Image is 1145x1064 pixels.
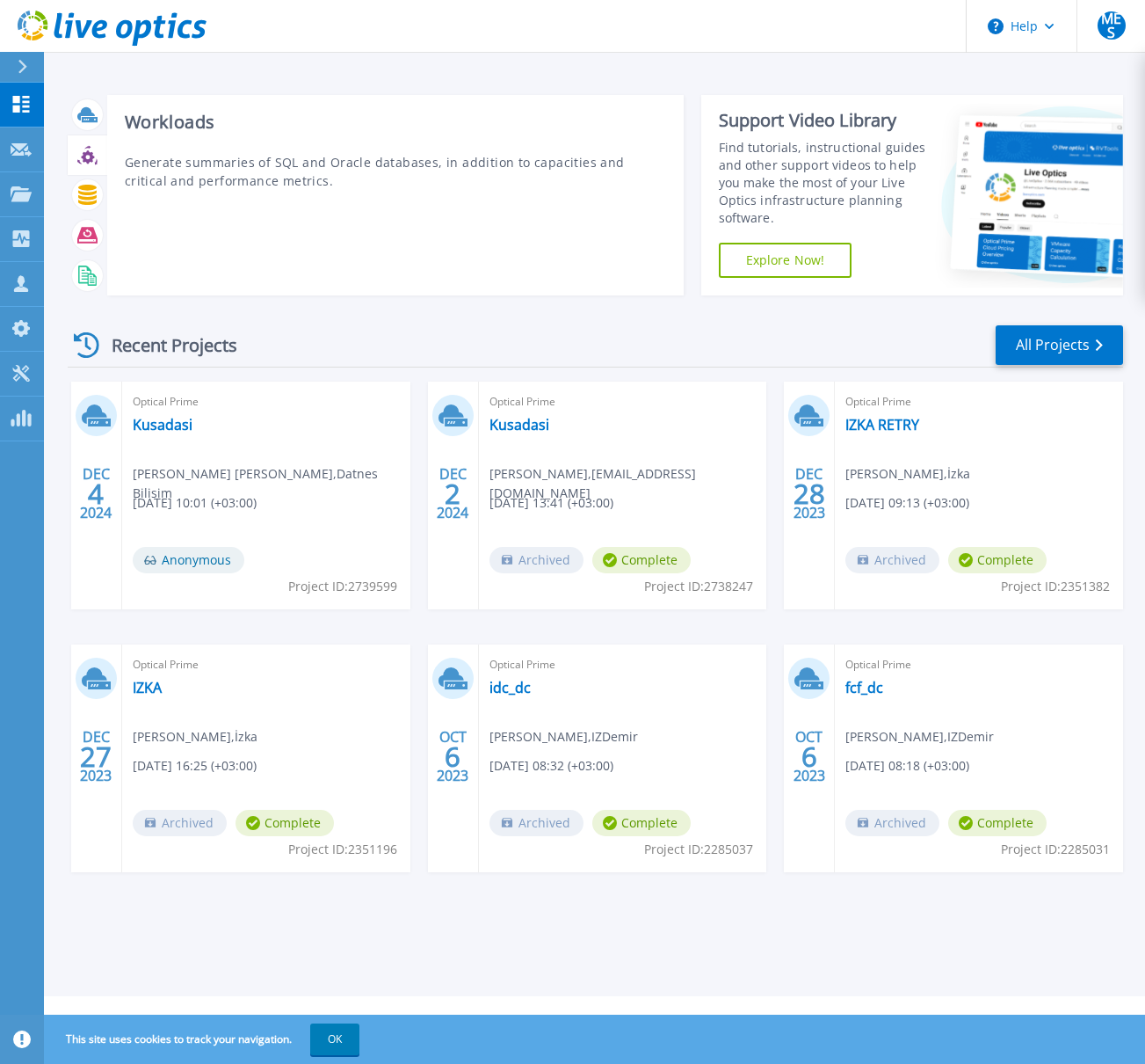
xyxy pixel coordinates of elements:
[793,725,826,789] div: OCT 2023
[288,577,397,596] span: Project ID: 2739599
[719,243,852,278] a: Explore Now!
[845,679,883,696] a: fcf_dc
[845,756,969,776] span: [DATE] 08:18 (+03:00)
[489,416,549,434] a: Kusadasi
[133,464,410,503] span: [PERSON_NAME] [PERSON_NAME] , Datnes Bilisim
[489,727,638,747] span: [PERSON_NAME] , IZDemir
[845,810,939,836] span: Archived
[133,810,227,836] span: Archived
[845,547,939,573] span: Archived
[996,325,1123,365] a: All Projects
[133,493,257,513] span: [DATE] 10:01 (+03:00)
[1001,577,1110,596] span: Project ID: 2351382
[644,577,753,596] span: Project ID: 2738247
[845,416,919,434] a: IZKA RETRY
[793,462,826,526] div: DEC 2023
[80,749,112,764] span: 27
[845,655,1112,674] span: Optical Prime
[719,139,928,227] div: Find tutorials, instructional guides and other support videos to help you make the most of your L...
[489,655,757,674] span: Optical Prime
[1001,840,1110,859] span: Project ID: 2285031
[125,153,666,190] p: Generate summaries of SQL and Oracle databases, in addition to capacities and critical and perfor...
[236,810,334,836] span: Complete
[592,547,691,573] span: Complete
[489,547,583,573] span: Archived
[592,810,691,836] span: Complete
[845,727,994,747] span: [PERSON_NAME] , IZDemir
[489,392,757,412] span: Optical Prime
[845,493,969,513] span: [DATE] 09:13 (+03:00)
[79,725,112,789] div: DEC 2023
[489,756,613,776] span: [DATE] 08:32 (+03:00)
[489,810,583,836] span: Archived
[489,464,767,503] span: [PERSON_NAME] , [EMAIL_ADDRESS][DOMAIN_NAME]
[288,840,397,859] span: Project ID: 2351196
[133,547,244,573] span: Anonymous
[845,392,1112,412] span: Optical Prime
[719,109,928,132] div: Support Video Library
[948,810,1047,836] span: Complete
[948,547,1047,573] span: Complete
[489,679,531,696] a: idc_dc
[133,679,162,696] a: IZKA
[133,392,400,412] span: Optical Prime
[445,486,460,501] span: 2
[445,749,460,764] span: 6
[801,749,817,764] span: 6
[1098,11,1126,40] span: MES
[88,486,104,501] span: 4
[125,113,666,132] h3: Workloads
[133,756,257,776] span: [DATE] 16:25 (+03:00)
[133,655,400,674] span: Optical Prime
[436,462,469,526] div: DEC 2024
[436,725,469,789] div: OCT 2023
[489,493,613,513] span: [DATE] 13:41 (+03:00)
[48,1024,359,1055] span: This site uses cookies to track your navigation.
[133,416,192,434] a: Kusadasi
[845,464,970,484] span: [PERSON_NAME] , İzka
[133,727,257,747] span: [PERSON_NAME] , İzka
[794,486,825,501] span: 28
[310,1024,359,1055] button: OK
[644,840,753,859] span: Project ID: 2285037
[79,462,112,526] div: DEC 2024
[68,324,261,367] div: Recent Projects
